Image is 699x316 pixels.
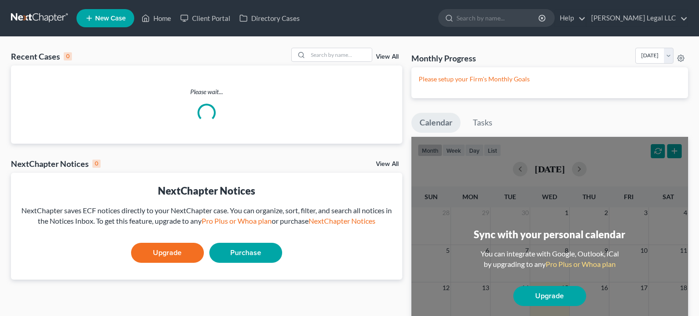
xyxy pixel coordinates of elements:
a: View All [376,161,399,167]
a: Upgrade [131,243,204,263]
a: NextChapter Notices [309,216,375,225]
input: Search by name... [308,48,372,61]
a: View All [376,54,399,60]
div: Sync with your personal calendar [474,227,625,241]
a: Directory Cases [235,10,304,26]
div: NextChapter Notices [18,184,395,198]
a: Upgrade [513,286,586,306]
a: Help [555,10,586,26]
a: Tasks [465,113,501,133]
a: [PERSON_NAME] Legal LLC [587,10,688,26]
div: You can integrate with Google, Outlook, iCal by upgrading to any [477,249,623,270]
h3: Monthly Progress [411,53,476,64]
input: Search by name... [456,10,540,26]
a: Pro Plus or Whoa plan [202,216,272,225]
p: Please setup your Firm's Monthly Goals [419,75,681,84]
a: Home [137,10,176,26]
div: NextChapter saves ECF notices directly to your NextChapter case. You can organize, sort, filter, ... [18,206,395,226]
div: Recent Cases [11,51,72,62]
span: New Case [95,15,126,22]
div: 0 [92,160,101,168]
a: Pro Plus or Whoa plan [546,260,616,268]
a: Calendar [411,113,461,133]
div: 0 [64,52,72,60]
p: Please wait... [11,87,402,96]
a: Client Portal [176,10,235,26]
div: NextChapter Notices [11,158,101,169]
a: Purchase [209,243,282,263]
